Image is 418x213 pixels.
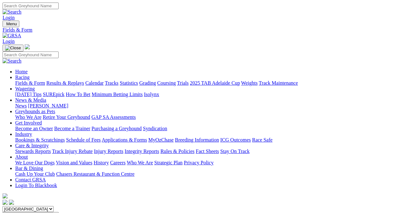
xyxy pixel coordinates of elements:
[15,131,32,137] a: Industry
[125,149,159,154] a: Integrity Reports
[15,86,35,91] a: Wagering
[3,39,15,44] a: Login
[3,9,22,15] img: Search
[15,75,29,80] a: Racing
[92,114,136,120] a: GAP SA Assessments
[43,114,90,120] a: Retire Your Greyhound
[3,21,19,27] button: Toggle navigation
[15,92,415,97] div: Wagering
[220,149,249,154] a: Stay On Track
[15,80,415,86] div: Racing
[105,80,119,86] a: Tracks
[15,154,28,160] a: About
[3,52,59,58] input: Search
[252,137,272,143] a: Race Safe
[15,114,415,120] div: Greyhounds as Pets
[85,80,104,86] a: Calendar
[120,80,138,86] a: Statistics
[15,171,415,177] div: Bar & Dining
[160,149,195,154] a: Rules & Policies
[154,160,183,165] a: Strategic Plan
[241,80,258,86] a: Weights
[15,177,46,182] a: Contact GRSA
[3,27,415,33] a: Fields & Form
[92,126,142,131] a: Purchasing a Greyhound
[3,15,15,20] a: Login
[139,80,156,86] a: Grading
[56,171,134,177] a: Chasers Restaurant & Function Centre
[3,45,23,52] button: Toggle navigation
[127,160,153,165] a: Who We Are
[15,97,46,103] a: News & Media
[9,200,14,205] img: twitter.svg
[259,80,298,86] a: Track Maintenance
[3,33,21,39] img: GRSA
[157,80,176,86] a: Coursing
[5,46,21,51] img: Close
[15,114,42,120] a: Who We Are
[15,149,51,154] a: Stewards Reports
[28,103,68,108] a: [PERSON_NAME]
[190,80,240,86] a: 2025 TAB Adelaide Cup
[66,92,91,97] a: How To Bet
[175,137,219,143] a: Breeding Information
[3,193,8,198] img: logo-grsa-white.png
[15,103,415,109] div: News & Media
[177,80,189,86] a: Trials
[15,103,27,108] a: News
[15,109,55,114] a: Greyhounds as Pets
[92,92,143,97] a: Minimum Betting Limits
[148,137,174,143] a: MyOzChase
[15,143,49,148] a: Care & Integrity
[15,183,57,188] a: Login To Blackbook
[15,137,65,143] a: Bookings & Scratchings
[15,171,55,177] a: Cash Up Your Club
[110,160,125,165] a: Careers
[52,149,93,154] a: Track Injury Rebate
[54,126,90,131] a: Become a Trainer
[144,92,159,97] a: Isolynx
[56,160,92,165] a: Vision and Values
[6,21,17,26] span: Menu
[15,69,28,74] a: Home
[43,92,64,97] a: SUREpick
[46,80,84,86] a: Results & Replays
[143,126,167,131] a: Syndication
[15,92,42,97] a: [DATE] Tips
[3,200,8,205] img: facebook.svg
[3,3,59,9] input: Search
[15,80,45,86] a: Fields & Form
[15,126,415,131] div: Get Involved
[66,137,100,143] a: Schedule of Fees
[3,58,22,64] img: Search
[25,44,30,49] img: logo-grsa-white.png
[15,126,53,131] a: Become an Owner
[15,149,415,154] div: Care & Integrity
[184,160,214,165] a: Privacy Policy
[94,149,123,154] a: Injury Reports
[102,137,147,143] a: Applications & Forms
[15,137,415,143] div: Industry
[15,160,415,166] div: About
[93,160,109,165] a: History
[220,137,251,143] a: ICG Outcomes
[15,160,55,165] a: We Love Our Dogs
[196,149,219,154] a: Fact Sheets
[15,120,42,125] a: Get Involved
[15,166,43,171] a: Bar & Dining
